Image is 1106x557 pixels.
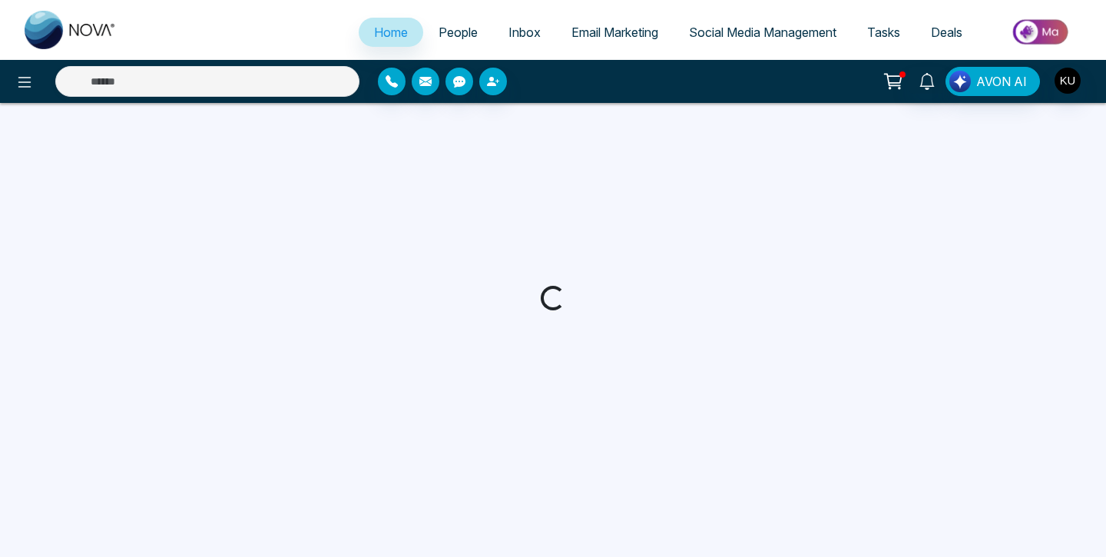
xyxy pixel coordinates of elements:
[852,18,916,47] a: Tasks
[571,25,658,40] span: Email Marketing
[916,18,978,47] a: Deals
[374,25,408,40] span: Home
[493,18,556,47] a: Inbox
[508,25,541,40] span: Inbox
[25,11,117,49] img: Nova CRM Logo
[945,67,1040,96] button: AVON AI
[976,72,1027,91] span: AVON AI
[867,25,900,40] span: Tasks
[949,71,971,92] img: Lead Flow
[423,18,493,47] a: People
[931,25,962,40] span: Deals
[985,15,1097,49] img: Market-place.gif
[556,18,674,47] a: Email Marketing
[439,25,478,40] span: People
[689,25,836,40] span: Social Media Management
[1055,68,1081,94] img: User Avatar
[674,18,852,47] a: Social Media Management
[359,18,423,47] a: Home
